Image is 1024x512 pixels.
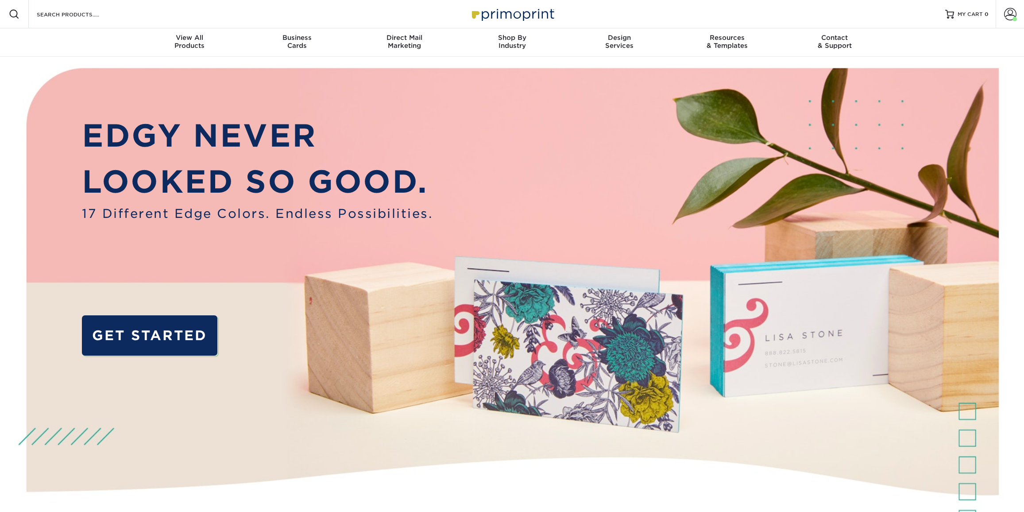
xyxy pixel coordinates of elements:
[243,28,351,57] a: BusinessCards
[673,34,781,50] div: & Templates
[673,28,781,57] a: Resources& Templates
[82,315,217,356] a: GET STARTED
[985,11,989,17] span: 0
[136,34,243,42] span: View All
[566,34,673,50] div: Services
[958,11,983,18] span: MY CART
[136,28,243,57] a: View AllProducts
[468,4,556,23] img: Primoprint
[82,205,433,223] span: 17 Different Edge Colors. Endless Possibilities.
[243,34,351,42] span: Business
[243,34,351,50] div: Cards
[351,34,458,50] div: Marketing
[781,34,889,42] span: Contact
[566,28,673,57] a: DesignServices
[673,34,781,42] span: Resources
[458,34,566,42] span: Shop By
[566,34,673,42] span: Design
[82,159,433,205] p: LOOKED SO GOOD.
[351,34,458,42] span: Direct Mail
[36,9,122,19] input: SEARCH PRODUCTS.....
[82,112,433,159] p: EDGY NEVER
[781,34,889,50] div: & Support
[458,28,566,57] a: Shop ByIndustry
[136,34,243,50] div: Products
[351,28,458,57] a: Direct MailMarketing
[781,28,889,57] a: Contact& Support
[458,34,566,50] div: Industry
